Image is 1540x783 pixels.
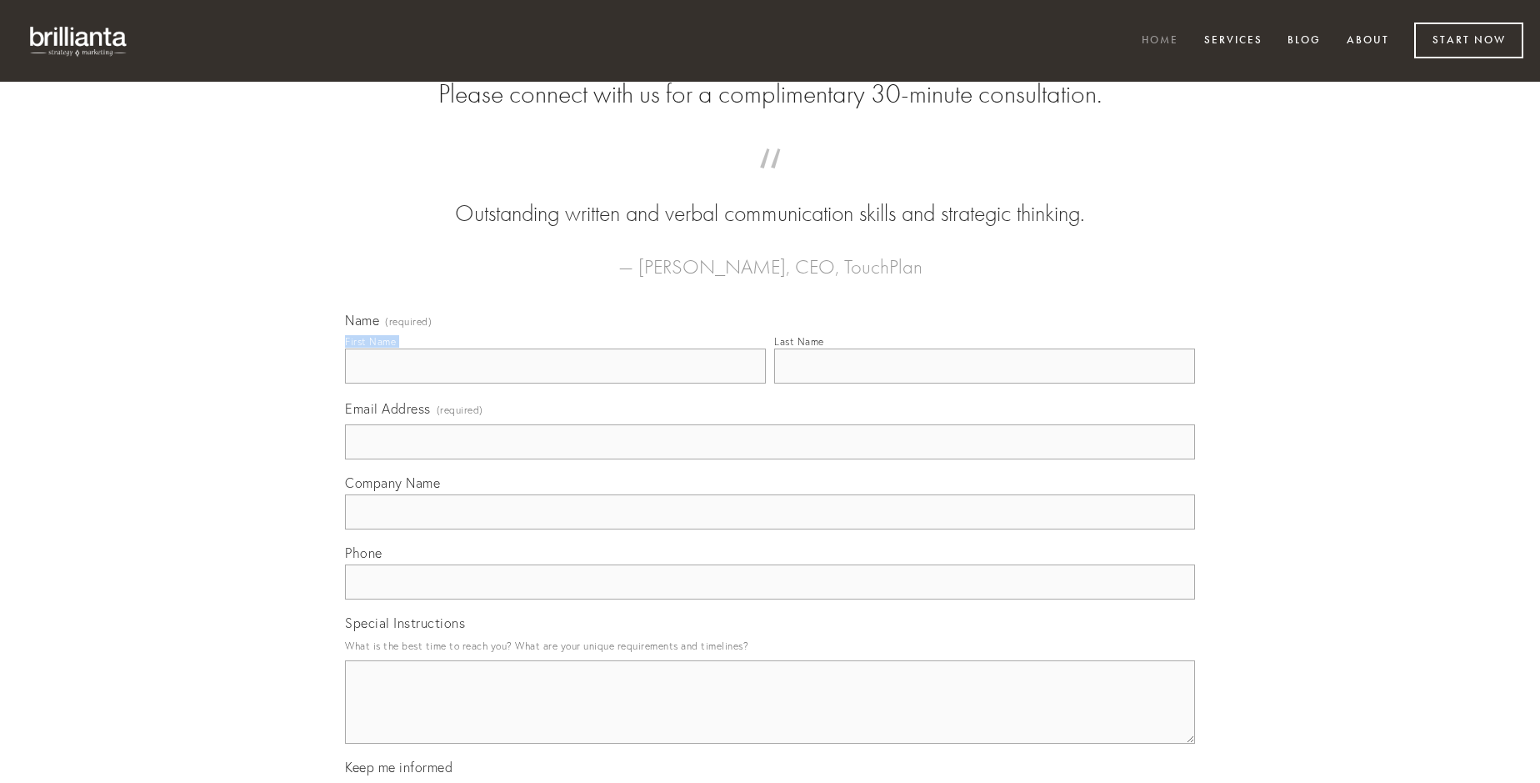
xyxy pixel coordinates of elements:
[1131,28,1189,55] a: Home
[345,312,379,329] span: Name
[372,165,1168,230] blockquote: Outstanding written and verbal communication skills and strategic thinking.
[345,759,452,775] span: Keep me informed
[1414,23,1523,58] a: Start Now
[372,230,1168,284] figcaption: — [PERSON_NAME], CEO, TouchPlan
[385,317,432,327] span: (required)
[372,165,1168,198] span: “
[437,399,483,421] span: (required)
[17,17,142,65] img: brillianta - research, strategy, marketing
[1277,28,1332,55] a: Blog
[345,474,440,491] span: Company Name
[1193,28,1273,55] a: Services
[345,335,396,348] div: First Name
[345,400,431,417] span: Email Address
[345,78,1195,110] h2: Please connect with us for a complimentary 30-minute consultation.
[345,615,465,631] span: Special Instructions
[345,545,382,561] span: Phone
[1336,28,1400,55] a: About
[345,635,1195,657] p: What is the best time to reach you? What are your unique requirements and timelines?
[774,335,824,348] div: Last Name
